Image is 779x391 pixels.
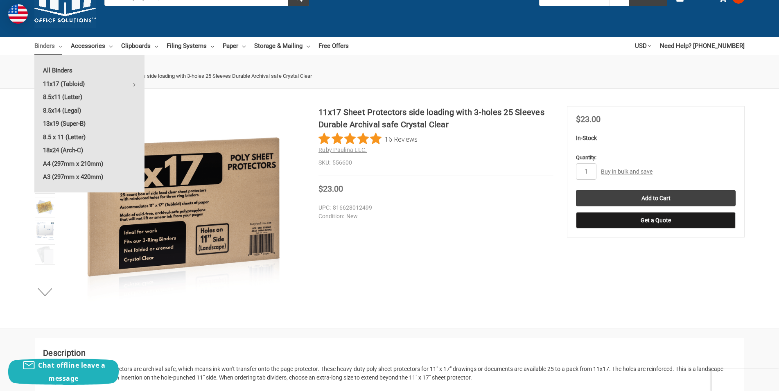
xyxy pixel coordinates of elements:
a: 18x24 (Arch-C) [34,144,145,157]
h1: 11x17 Sheet Protectors side loading with 3-holes 25 Sleeves Durable Archival safe Crystal Clear [318,106,553,131]
button: Get a Quote [576,212,736,228]
a: Ruby Paulina LLC. [318,147,367,153]
iframe: Google Customer Reviews [711,369,779,391]
a: Storage & Mailing [254,37,310,55]
button: Previous [33,110,58,127]
input: Add to Cart [576,190,736,206]
label: Quantity: [576,154,736,162]
dd: New [318,212,550,221]
img: 11x17 Sheet Protectors side loading with 3-holes 25 Sleeves Durable Archival safe Crystal Clear [36,246,54,264]
a: Accessories [71,37,113,55]
a: USD [635,37,651,55]
p: In-Stock [576,134,736,142]
img: duty and tax information for United States [8,4,28,24]
h2: Description [43,347,736,359]
button: Rated 4.8 out of 5 stars from 16 reviews. Jump to reviews. [318,133,418,145]
button: Next [33,284,58,300]
a: Paper [223,37,246,55]
img: 11x17 Sheet Protectors side loading with 3-holes 25 Sleeves Durable Archival safe Crystal Clear [81,106,286,311]
dd: 816628012499 [318,203,550,212]
span: $23.00 [576,114,601,124]
span: 16 Reviews [385,133,418,145]
a: Binders [34,37,62,55]
a: 8.5 x 11 (Letter) [34,131,145,144]
img: 11x17 Sheet Protector Poly with holes on 11" side 556600 [36,198,54,216]
a: 13x19 (Super-B) [34,117,145,130]
dt: Condition: [318,212,344,221]
span: $23.00 [318,184,343,194]
a: Clipboards [121,37,158,55]
a: A3 (297mm x 420mm) [34,170,145,183]
span: 11x17 Sheet Protectors side loading with 3-holes 25 Sleeves Durable Archival safe Crystal Clear [92,73,312,79]
img: 11x17 Sheet Protectors side loading with 3-holes 25 Sleeves Durable Archival safe Crystal Clear [36,222,54,240]
a: Need Help? [PHONE_NUMBER] [660,37,745,55]
span: Chat offline leave a message [38,361,105,383]
dt: UPC: [318,203,331,212]
button: Chat offline leave a message [8,359,119,385]
dt: SKU: [318,158,330,167]
a: Free Offers [318,37,349,55]
a: All Binders [34,64,145,77]
dd: 556600 [318,158,553,167]
a: 11x17 (Tabloid) [34,77,145,90]
a: 8.5x11 (Letter) [34,90,145,104]
a: Filing Systems [167,37,214,55]
a: A4 (297mm x 210mm) [34,157,145,170]
a: 8.5x14 (Legal) [34,104,145,117]
a: Buy in bulk and save [601,168,653,175]
p: Our polypropylene sheet protectors are archival-safe, which means ink won't transfer onto the pag... [43,365,736,382]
